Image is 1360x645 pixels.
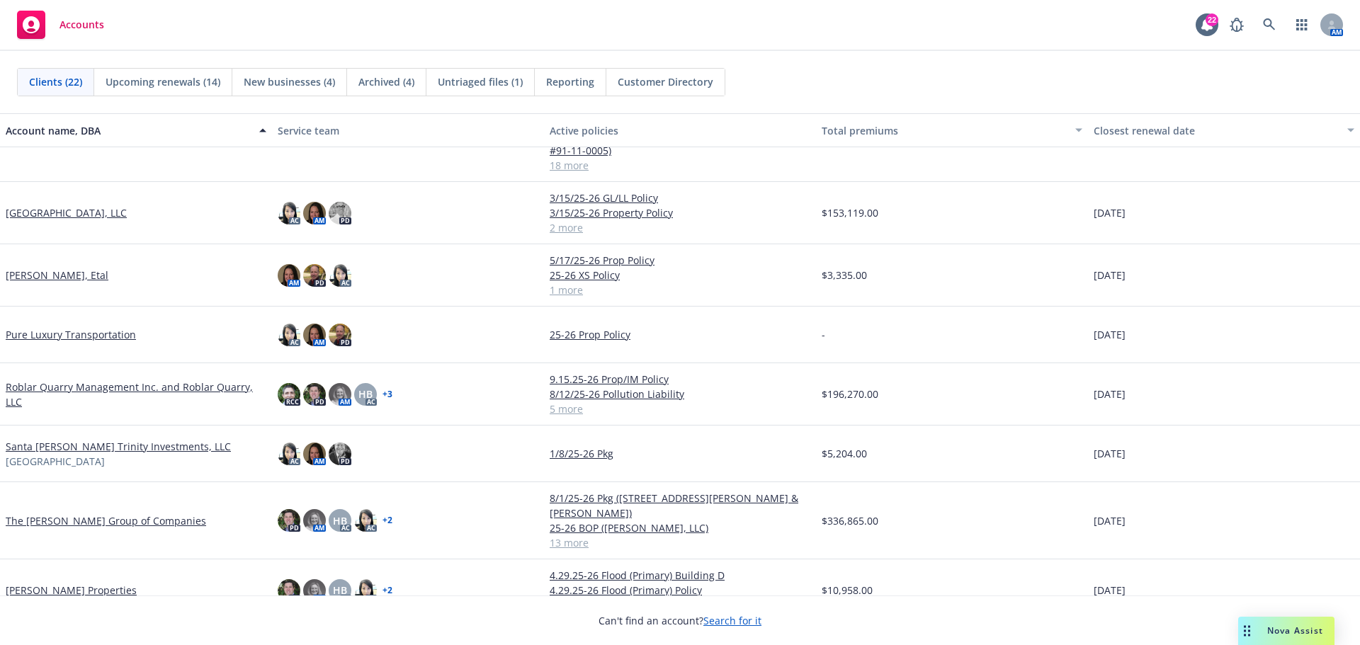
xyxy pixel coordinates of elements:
div: Total premiums [822,123,1067,138]
img: photo [354,579,377,602]
a: 3/15/25-26 Property Policy [550,205,810,220]
span: [DATE] [1094,387,1126,401]
span: [DATE] [1094,513,1126,528]
span: Customer Directory [618,74,713,89]
a: 25-26 Prop Policy [550,327,810,342]
a: The [PERSON_NAME] Group of Companies [6,513,206,528]
span: [DATE] [1094,268,1126,282]
a: 8/12/25-26 Pollution Liability [550,387,810,401]
a: [PERSON_NAME] Properties [6,583,137,598]
a: Accounts [11,5,110,45]
a: 13 more [550,535,810,550]
a: 8/1/25-26 Pkg ([STREET_ADDRESS][PERSON_NAME] & [PERSON_NAME]) [550,491,810,520]
img: photo [303,264,326,287]
button: Closest renewal date [1088,113,1360,147]
div: Closest renewal date [1094,123,1339,138]
a: 25-26 XS Policy [550,268,810,282]
a: 4.29.25-26 Flood (Primary) Policy [550,583,810,598]
span: $5,204.00 [822,446,867,461]
a: 5/17/25-26 Prop Policy [550,253,810,268]
img: photo [278,509,300,532]
div: Drag to move [1238,617,1256,645]
a: 18 more [550,158,810,173]
span: HB [333,513,347,528]
a: 25-26 BOP ([PERSON_NAME], LLC) [550,520,810,535]
span: - [822,327,825,342]
span: HB [358,387,373,401]
img: photo [329,443,351,465]
a: 3/15/25-26 GL/LL Policy [550,190,810,205]
span: [DATE] [1094,327,1126,342]
span: [GEOGRAPHIC_DATA] [6,454,105,469]
a: Search for it [703,614,761,627]
img: photo [329,383,351,406]
span: Archived (4) [358,74,414,89]
a: 1 more [550,282,810,297]
span: Untriaged files (1) [438,74,523,89]
a: 4.29.25-26 Flood (Primary) Building D [550,568,810,583]
a: Pure Luxury Transportation [6,327,136,342]
img: photo [329,202,351,224]
a: + 2 [382,516,392,525]
span: [DATE] [1094,446,1126,461]
img: photo [329,264,351,287]
img: photo [303,579,326,602]
a: [PERSON_NAME], Etal [6,268,108,282]
img: photo [303,202,326,224]
a: [GEOGRAPHIC_DATA], LLC [6,205,127,220]
a: 2 more [550,220,810,235]
span: New businesses (4) [244,74,335,89]
span: $196,270.00 [822,387,878,401]
span: Can't find an account? [599,613,761,628]
a: Report a Bug [1223,11,1251,39]
button: Active policies [544,113,816,147]
span: $10,958.00 [822,583,873,598]
span: [DATE] [1094,583,1126,598]
span: Accounts [59,19,104,30]
span: HB [333,583,347,598]
a: + 2 [382,586,392,595]
img: photo [303,443,326,465]
span: Reporting [546,74,594,89]
div: Account name, DBA [6,123,251,138]
span: $336,865.00 [822,513,878,528]
a: Switch app [1288,11,1316,39]
span: Clients (22) [29,74,82,89]
span: $153,119.00 [822,205,878,220]
img: photo [329,324,351,346]
img: photo [278,264,300,287]
div: 22 [1206,13,1218,26]
a: 1/8/25-26 Pkg [550,446,810,461]
span: [DATE] [1094,205,1126,220]
button: Total premiums [816,113,1088,147]
div: Service team [278,123,538,138]
span: Nova Assist [1267,624,1323,637]
img: photo [278,383,300,406]
img: photo [278,579,300,602]
a: Roblar Quarry Management Inc. and Roblar Quarry, LLC [6,379,266,409]
span: Upcoming renewals (14) [106,74,220,89]
img: photo [303,324,326,346]
button: Nova Assist [1238,617,1334,645]
a: 9.15.25-26 Prop/IM Policy [550,372,810,387]
span: $3,335.00 [822,268,867,282]
button: Service team [272,113,544,147]
a: + 3 [382,390,392,399]
a: Search [1255,11,1283,39]
img: photo [278,443,300,465]
img: photo [303,383,326,406]
img: photo [278,324,300,346]
div: Active policies [550,123,810,138]
a: Santa [PERSON_NAME] Trinity Investments, LLC [6,439,231,454]
a: 5 more [550,401,810,416]
img: photo [303,509,326,532]
img: photo [278,202,300,224]
img: photo [354,509,377,532]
